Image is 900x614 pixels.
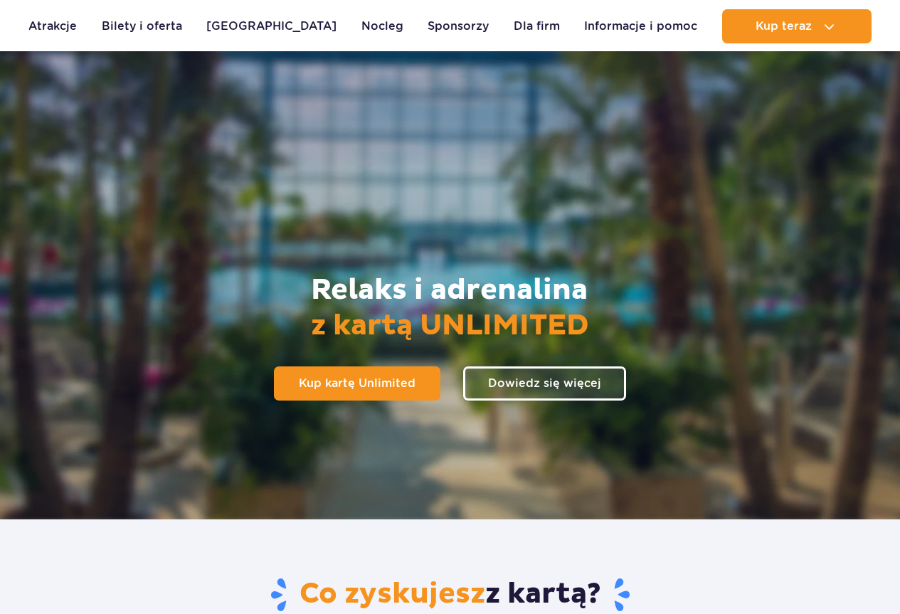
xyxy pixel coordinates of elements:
[28,9,77,43] a: Atrakcje
[300,576,485,612] span: Co zyskujesz
[311,308,589,344] span: z kartą UNLIMITED
[584,9,697,43] a: Informacje i pomoc
[514,9,560,43] a: Dla firm
[463,366,626,401] a: Dowiedz się więcej
[311,272,589,344] h2: Relaks i adrenalina
[299,378,415,389] span: Kup kartę Unlimited
[428,9,489,43] a: Sponsorzy
[488,378,601,389] span: Dowiedz się więcej
[722,9,872,43] button: Kup teraz
[102,9,182,43] a: Bilety i oferta
[206,9,337,43] a: [GEOGRAPHIC_DATA]
[361,9,403,43] a: Nocleg
[274,366,440,401] a: Kup kartę Unlimited
[33,576,867,613] h2: z kartą?
[756,20,812,33] span: Kup teraz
